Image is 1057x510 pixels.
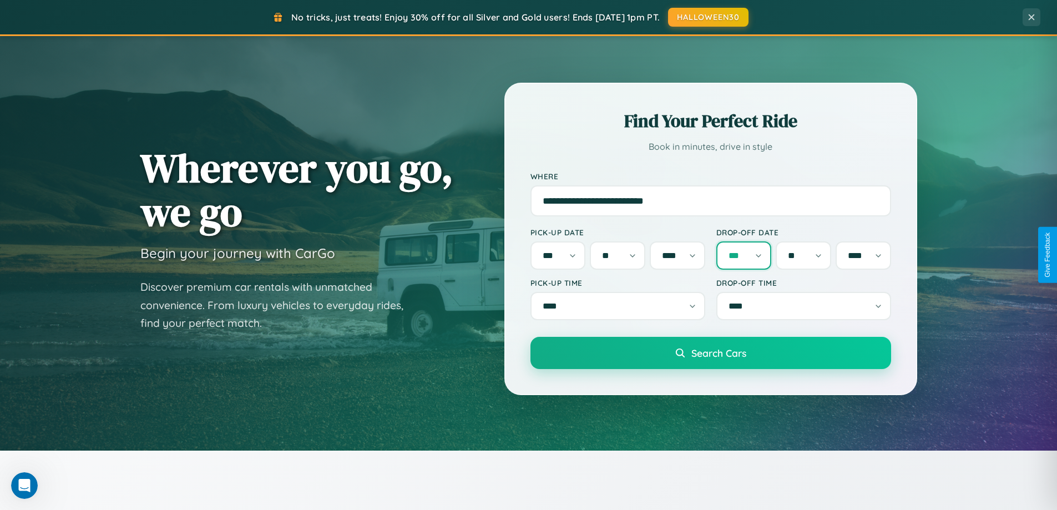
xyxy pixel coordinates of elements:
p: Discover premium car rentals with unmatched convenience. From luxury vehicles to everyday rides, ... [140,278,418,332]
button: HALLOWEEN30 [668,8,749,27]
h1: Wherever you go, we go [140,146,453,234]
p: Book in minutes, drive in style [530,139,891,155]
div: Give Feedback [1044,233,1051,277]
span: Search Cars [691,347,746,359]
label: Drop-off Time [716,278,891,287]
h3: Begin your journey with CarGo [140,245,335,261]
label: Pick-up Date [530,228,705,237]
label: Where [530,171,891,181]
h2: Find Your Perfect Ride [530,109,891,133]
iframe: Intercom live chat [11,472,38,499]
button: Search Cars [530,337,891,369]
label: Drop-off Date [716,228,891,237]
label: Pick-up Time [530,278,705,287]
span: No tricks, just treats! Enjoy 30% off for all Silver and Gold users! Ends [DATE] 1pm PT. [291,12,660,23]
